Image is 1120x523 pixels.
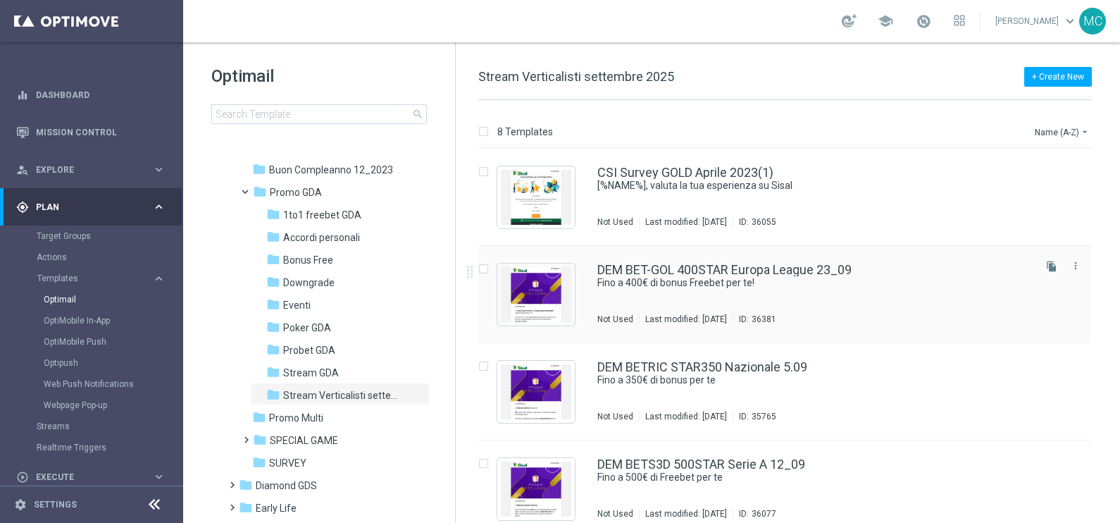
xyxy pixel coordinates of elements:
span: Stream GDA [283,367,339,379]
div: Press SPACE to select this row. [464,343,1117,441]
a: CSI Survey GOLD Aprile 2023(1) [597,166,773,179]
i: person_search [16,164,29,176]
i: arrow_drop_down [1079,126,1090,137]
div: Templates [37,268,182,416]
div: ID: [733,314,776,325]
div: Mission Control [16,113,166,151]
span: Probet GDA [283,344,335,357]
div: OptiMobile In-App [44,310,182,331]
i: folder [253,185,267,199]
a: Dashboard [36,76,166,113]
span: school [878,13,893,29]
div: Optipush [44,352,182,374]
i: folder [239,478,253,492]
a: Fino a 350€ di bonus per te [597,374,999,387]
i: gps_fixed [16,201,29,214]
span: Plan [36,203,152,211]
img: 36381.jpeg [501,267,571,322]
a: Settings [34,500,77,509]
i: folder [252,162,266,176]
span: Stream Verticalisti settembre 2025 [283,389,405,402]
a: [PERSON_NAME]keyboard_arrow_down [994,11,1079,32]
span: Explore [36,166,152,174]
div: Plan [16,201,152,214]
a: [%NAME%], valuta la tua esperienza su Sisal [597,179,999,192]
div: Templates [37,274,152,283]
div: 36381 [752,314,776,325]
div: Last modified: [DATE] [640,216,733,228]
div: Not Used [597,314,633,325]
div: 35765 [752,411,776,422]
div: Realtime Triggers [37,437,182,458]
i: folder [266,320,280,334]
span: Diamond GDS [256,479,317,492]
span: Promo Multi [269,412,323,424]
i: folder [266,365,280,379]
div: Explore [16,164,152,176]
button: play_circle_outline Execute keyboard_arrow_right [15,472,166,483]
span: Downgrade [283,276,335,289]
button: person_search Explore keyboard_arrow_right [15,164,166,176]
i: keyboard_arrow_right [152,470,166,484]
div: ID: [733,411,776,422]
span: keyboard_arrow_down [1062,13,1078,29]
div: Actions [37,247,182,268]
div: Dashboard [16,76,166,113]
div: ID: [733,216,776,228]
div: Fino a 350€ di bonus per te [597,374,1031,387]
button: Mission Control [15,127,166,138]
button: gps_fixed Plan keyboard_arrow_right [15,202,166,213]
button: + Create New [1024,67,1092,87]
div: Last modified: [DATE] [640,314,733,325]
div: Optimail [44,289,182,310]
p: 8 Templates [497,125,553,138]
a: Webpage Pop-up [44,400,147,411]
a: DEM BETRIC STAR350 Nazionale 5.09 [597,361,807,374]
i: folder [266,230,280,244]
input: Search Template [211,104,427,124]
i: file_copy [1046,261,1057,272]
span: 1to1 freebet GDA [283,209,361,221]
img: 36077.jpeg [501,462,571,517]
i: folder [266,207,280,221]
i: settings [14,498,27,511]
span: Buon Compleanno 12_2023 [269,164,393,176]
a: Actions [37,252,147,263]
div: [%NAME%], valuta la tua esperienza su Sisal [597,179,1031,192]
button: Templates keyboard_arrow_right [37,273,166,284]
a: Web Push Notifications [44,379,147,390]
div: MC [1079,8,1106,35]
i: folder [253,433,267,447]
div: Not Used [597,411,633,422]
i: folder [239,500,253,515]
i: folder [266,275,280,289]
span: search [412,109,423,120]
span: SPECIAL GAME [270,434,338,447]
span: Poker GDA [283,321,331,334]
a: Optipush [44,357,147,369]
a: Target Groups [37,230,147,242]
a: DEM BET-GOL 400STAR Europa League 23_09 [597,264,852,276]
a: Fino a 500€ di Freebet per te [597,471,999,484]
div: Not Used [597,508,633,519]
i: folder [266,388,280,402]
button: file_copy [1043,257,1061,276]
i: more_vert [1070,260,1081,271]
button: more_vert [1069,257,1083,274]
span: Accordi personali [283,231,360,244]
img: 35765.jpeg [501,364,571,419]
i: equalizer [16,89,29,101]
span: Templates [37,274,138,283]
button: equalizer Dashboard [15,90,166,101]
div: Target Groups [37,226,182,247]
div: 36055 [752,216,776,228]
div: Fino a 500€ di Freebet per te [597,471,1031,484]
i: folder [266,343,280,357]
span: Early Life [256,502,297,515]
i: folder [266,297,280,312]
div: Last modified: [DATE] [640,411,733,422]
